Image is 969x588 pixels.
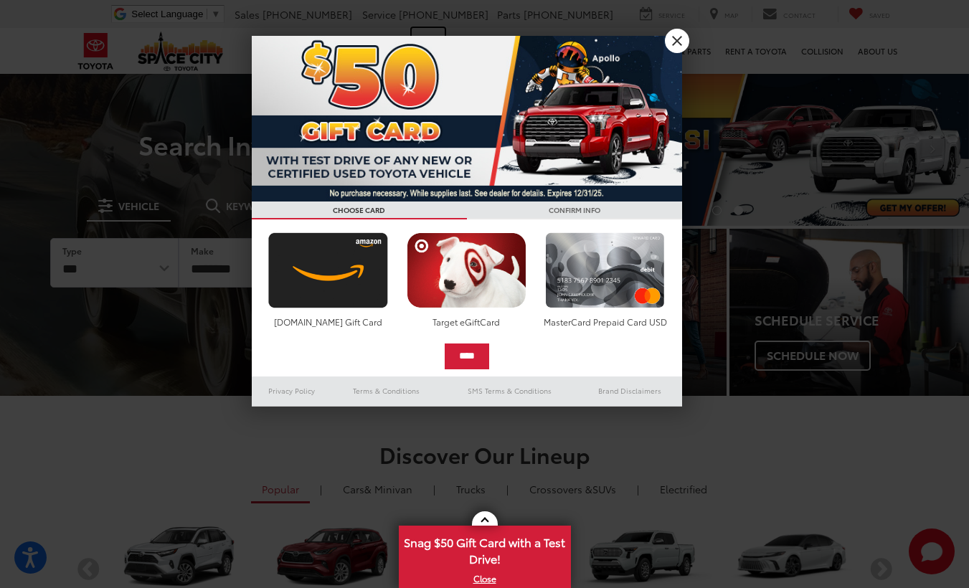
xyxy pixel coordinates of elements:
div: [DOMAIN_NAME] Gift Card [265,316,392,328]
div: MasterCard Prepaid Card USD [542,316,668,328]
h3: CHOOSE CARD [252,201,467,219]
a: Terms & Conditions [331,382,441,399]
img: targetcard.png [403,232,530,308]
h3: CONFIRM INFO [467,201,682,219]
img: mastercard.png [542,232,668,308]
span: Snag $50 Gift Card with a Test Drive! [400,527,569,571]
img: amazoncard.png [265,232,392,308]
a: Privacy Policy [252,382,332,399]
div: Target eGiftCard [403,316,530,328]
img: 53411_top_152338.jpg [252,36,682,201]
a: Brand Disclaimers [577,382,682,399]
a: SMS Terms & Conditions [442,382,577,399]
